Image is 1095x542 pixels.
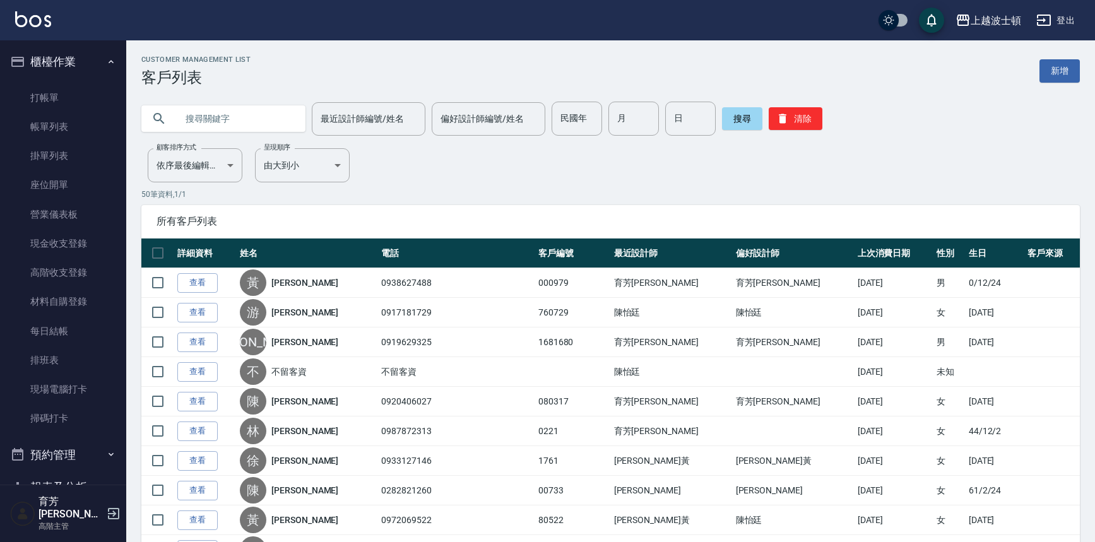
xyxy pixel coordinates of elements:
div: 黃 [240,269,266,296]
p: 50 筆資料, 1 / 1 [141,189,1080,200]
label: 呈現順序 [264,143,290,152]
button: 上越波士頓 [950,8,1026,33]
a: 掃碼打卡 [5,404,121,433]
td: 760729 [535,298,611,327]
h2: Customer Management List [141,56,251,64]
td: [PERSON_NAME]黃 [611,446,733,476]
input: 搜尋關鍵字 [177,102,295,136]
button: 櫃檯作業 [5,45,121,78]
a: [PERSON_NAME] [271,484,338,497]
td: [PERSON_NAME]黃 [733,446,855,476]
a: 查看 [177,303,218,322]
div: 游 [240,299,266,326]
td: 育芳[PERSON_NAME] [611,387,733,416]
td: 育芳[PERSON_NAME] [611,268,733,298]
td: 0920406027 [378,387,535,416]
a: [PERSON_NAME] [271,395,338,408]
th: 性別 [933,239,966,268]
th: 電話 [378,239,535,268]
td: 女 [933,505,966,535]
img: Person [10,501,35,526]
td: 0917181729 [378,298,535,327]
div: 由大到小 [255,148,350,182]
td: 0938627488 [378,268,535,298]
button: 登出 [1031,9,1080,32]
a: 打帳單 [5,83,121,112]
td: [DATE] [966,505,1024,535]
td: [DATE] [855,327,933,357]
td: [DATE] [855,387,933,416]
td: 不留客資 [378,357,535,387]
td: 育芳[PERSON_NAME] [611,416,733,446]
td: 0221 [535,416,611,446]
td: 0282821260 [378,476,535,505]
td: [DATE] [855,476,933,505]
a: 查看 [177,362,218,382]
a: 排班表 [5,346,121,375]
td: 0933127146 [378,446,535,476]
a: 材料自購登錄 [5,287,121,316]
td: 女 [933,476,966,505]
th: 生日 [966,239,1024,268]
td: 080317 [535,387,611,416]
div: 上越波士頓 [971,13,1021,28]
td: [PERSON_NAME] [733,476,855,505]
div: 徐 [240,447,266,474]
a: 不留客資 [271,365,307,378]
span: 所有客戶列表 [157,215,1065,228]
td: 女 [933,387,966,416]
td: 女 [933,298,966,327]
div: 依序最後編輯時間 [148,148,242,182]
td: 80522 [535,505,611,535]
a: 高階收支登錄 [5,258,121,287]
button: save [919,8,944,33]
td: 000979 [535,268,611,298]
th: 客戶編號 [535,239,611,268]
th: 上次消費日期 [855,239,933,268]
a: 查看 [177,333,218,352]
button: 清除 [769,107,822,130]
h3: 客戶列表 [141,69,251,86]
a: 現金收支登錄 [5,229,121,258]
td: 陳怡廷 [733,298,855,327]
td: [DATE] [966,387,1024,416]
a: 掛單列表 [5,141,121,170]
td: 0/12/24 [966,268,1024,298]
a: 查看 [177,273,218,293]
button: 預約管理 [5,439,121,471]
a: 每日結帳 [5,317,121,346]
td: 育芳[PERSON_NAME] [611,327,733,357]
td: [DATE] [966,327,1024,357]
td: 0919629325 [378,327,535,357]
th: 客戶來源 [1024,239,1080,268]
td: 女 [933,416,966,446]
a: [PERSON_NAME] [271,336,338,348]
a: [PERSON_NAME] [271,306,338,319]
button: 搜尋 [722,107,762,130]
a: 新增 [1039,59,1080,83]
a: 查看 [177,510,218,530]
td: 44/12/2 [966,416,1024,446]
td: [DATE] [855,268,933,298]
p: 高階主管 [38,521,103,532]
a: [PERSON_NAME] [271,454,338,467]
div: 不 [240,358,266,385]
td: 男 [933,327,966,357]
a: [PERSON_NAME] [271,276,338,289]
a: 查看 [177,421,218,441]
td: [DATE] [966,446,1024,476]
td: 育芳[PERSON_NAME] [733,268,855,298]
td: 1761 [535,446,611,476]
a: 座位開單 [5,170,121,199]
a: 查看 [177,451,218,471]
div: 黃 [240,507,266,533]
td: [DATE] [855,505,933,535]
div: 陳 [240,388,266,415]
a: 查看 [177,392,218,411]
td: 0972069522 [378,505,535,535]
td: 男 [933,268,966,298]
td: 未知 [933,357,966,387]
a: 查看 [177,481,218,500]
td: [DATE] [855,416,933,446]
td: [DATE] [966,298,1024,327]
